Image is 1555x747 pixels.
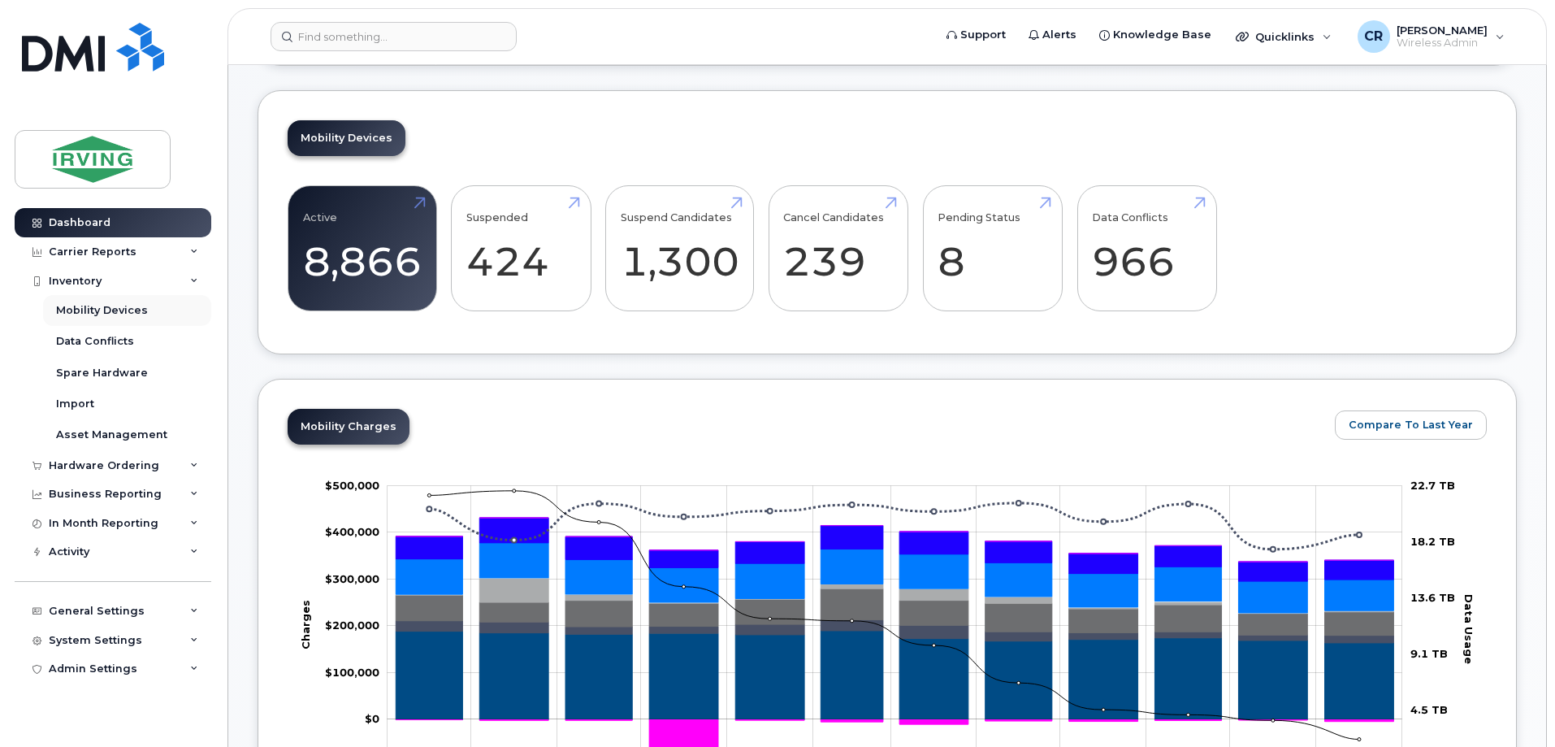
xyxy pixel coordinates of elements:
[325,572,379,585] tspan: $300,000
[396,631,1393,720] g: Rate Plan
[1092,195,1202,302] a: Data Conflicts 966
[621,195,739,302] a: Suspend Candidates 1,300
[938,195,1047,302] a: Pending Status 8
[396,588,1393,635] g: Data
[1410,703,1448,716] tspan: 4.5 TB
[325,619,379,632] tspan: $200,000
[325,619,379,632] g: $0
[1410,479,1455,492] tspan: 22.7 TB
[935,19,1017,51] a: Support
[1017,19,1088,51] a: Alerts
[325,666,379,679] tspan: $100,000
[1042,27,1076,43] span: Alerts
[303,195,422,302] a: Active 8,866
[1224,20,1343,53] div: Quicklinks
[783,195,893,302] a: Cancel Candidates 239
[1462,594,1475,664] tspan: Data Usage
[1335,410,1487,440] button: Compare To Last Year
[1364,27,1383,46] span: CR
[1255,30,1315,43] span: Quicklinks
[396,518,1393,581] g: HST
[1349,417,1473,432] span: Compare To Last Year
[365,712,379,725] tspan: $0
[299,600,312,649] tspan: Charges
[1088,19,1223,51] a: Knowledge Base
[1410,647,1448,660] tspan: 9.1 TB
[325,666,379,679] g: $0
[325,479,379,492] g: $0
[288,120,405,156] a: Mobility Devices
[1346,20,1516,53] div: Crystal Rowe
[271,22,517,51] input: Find something...
[288,409,409,445] a: Mobility Charges
[1397,24,1488,37] span: [PERSON_NAME]
[960,27,1006,43] span: Support
[1410,591,1455,604] tspan: 13.6 TB
[325,479,379,492] tspan: $500,000
[396,620,1393,643] g: Roaming
[396,543,1393,613] g: Features
[325,572,379,585] g: $0
[1397,37,1488,50] span: Wireless Admin
[466,195,576,302] a: Suspended 424
[1410,535,1455,548] tspan: 18.2 TB
[1113,27,1211,43] span: Knowledge Base
[325,525,379,538] tspan: $400,000
[325,525,379,538] g: $0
